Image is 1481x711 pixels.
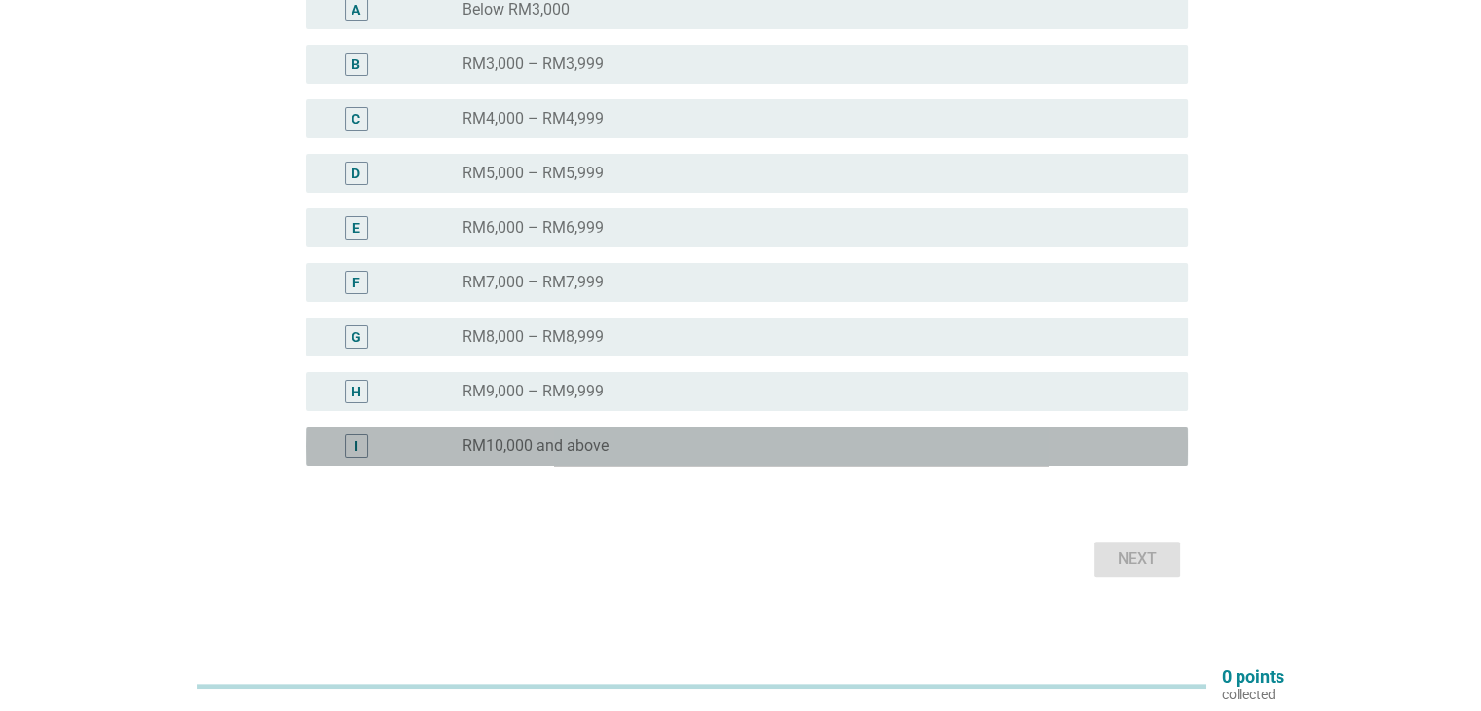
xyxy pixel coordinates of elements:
label: RM8,000 – RM8,999 [463,327,604,347]
div: C [352,109,360,130]
div: I [354,436,358,457]
label: RM6,000 – RM6,999 [463,218,604,238]
label: RM3,000 – RM3,999 [463,55,604,74]
label: RM5,000 – RM5,999 [463,164,604,183]
p: collected [1222,686,1284,703]
div: E [352,218,360,239]
div: D [352,164,360,184]
div: H [352,382,361,402]
label: RM10,000 and above [463,436,609,456]
div: B [352,55,360,75]
label: RM7,000 – RM7,999 [463,273,604,292]
label: RM9,000 – RM9,999 [463,382,604,401]
p: 0 points [1222,668,1284,686]
div: G [352,327,361,348]
div: F [352,273,360,293]
label: RM4,000 – RM4,999 [463,109,604,129]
